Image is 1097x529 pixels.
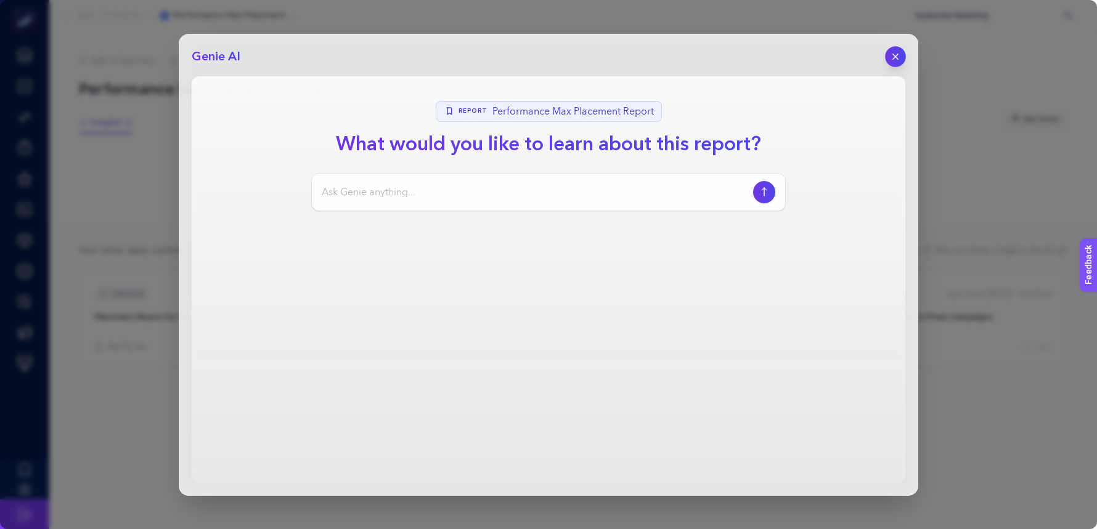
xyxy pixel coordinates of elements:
span: Performance Max Placement Report [492,104,654,119]
h1: What would you like to learn about this report? [326,129,771,159]
h2: Genie AI [192,48,240,65]
input: Ask Genie anything... [322,185,748,200]
span: Report [459,107,487,116]
span: Feedback [7,4,47,14]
